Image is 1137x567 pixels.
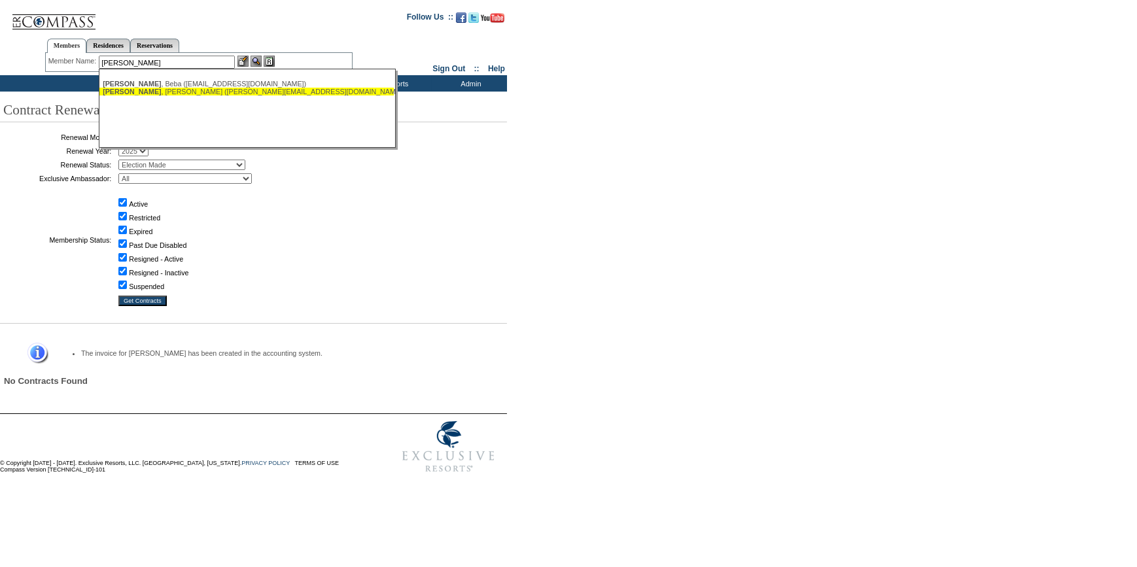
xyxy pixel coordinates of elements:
[456,16,466,24] a: Become our fan on Facebook
[103,80,161,88] span: [PERSON_NAME]
[3,146,111,156] td: Renewal Year:
[468,16,479,24] a: Follow us on Twitter
[86,39,130,52] a: Residences
[3,160,111,170] td: Renewal Status:
[47,39,87,53] a: Members
[48,56,99,67] div: Member Name:
[103,80,391,88] div: , Beba ([EMAIL_ADDRESS][DOMAIN_NAME])
[129,228,152,235] label: Expired
[103,88,391,95] div: , [PERSON_NAME] ([PERSON_NAME][EMAIL_ADDRESS][DOMAIN_NAME])
[241,460,290,466] a: PRIVACY POLICY
[264,56,275,67] img: Reservations
[130,39,179,52] a: Reservations
[129,241,186,249] label: Past Due Disabled
[237,56,249,67] img: b_edit.gif
[251,56,262,67] img: View
[474,64,480,73] span: ::
[3,187,111,292] td: Membership Status:
[118,296,167,306] input: Get Contracts
[456,12,466,23] img: Become our fan on Facebook
[481,16,504,24] a: Subscribe to our YouTube Channel
[407,11,453,27] td: Follow Us ::
[129,255,183,263] label: Resigned - Active
[3,132,111,143] td: Renewal Month:
[3,173,111,184] td: Exclusive Ambassador:
[432,75,507,92] td: Admin
[432,64,465,73] a: Sign Out
[129,200,148,208] label: Active
[129,283,164,290] label: Suspended
[19,343,48,364] img: Information Message
[4,376,88,386] span: No Contracts Found
[129,214,160,222] label: Restricted
[390,414,507,479] img: Exclusive Resorts
[481,13,504,23] img: Subscribe to our YouTube Channel
[488,64,505,73] a: Help
[129,269,188,277] label: Resigned - Inactive
[11,3,96,30] img: Compass Home
[103,88,161,95] span: [PERSON_NAME]
[468,12,479,23] img: Follow us on Twitter
[81,349,483,357] li: The invoice for [PERSON_NAME] has been created in the accounting system.
[295,460,340,466] a: TERMS OF USE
